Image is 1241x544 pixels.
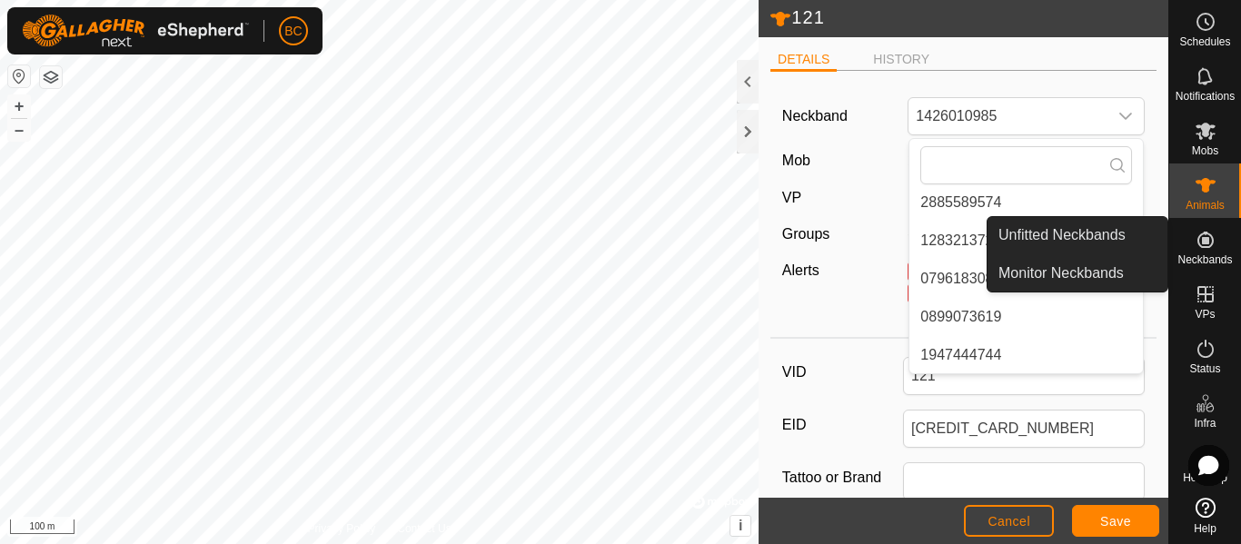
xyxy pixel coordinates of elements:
span: Animals [1186,200,1225,211]
li: 1947444744 [909,337,1143,373]
span: Neckbands [1177,254,1232,265]
span: Cancel [988,514,1030,529]
span: Mobs [1192,145,1218,156]
span: 1426010985 [908,98,1107,134]
button: Cancel [964,505,1054,537]
button: Ad [908,262,928,281]
span: Unfitted Neckbands [998,224,1126,246]
a: Contact Us [397,520,451,537]
span: 1283213726 [920,230,1001,252]
span: Schedules [1179,36,1230,47]
a: Monitor Neckbands [988,255,1167,292]
span: Infra [1194,418,1216,429]
span: i [739,518,742,533]
li: 0796183089 [909,261,1143,297]
span: Monitor Neckbands [998,262,1124,284]
span: Help [1194,523,1216,534]
span: Save [1100,514,1131,529]
button: i [730,516,750,536]
div: - [900,223,1152,245]
label: Groups [782,226,829,242]
button: Save [1072,505,1159,537]
button: + [8,95,30,117]
a: Unfitted Neckbands [988,217,1167,253]
button: Ae [908,284,928,302]
span: Notifications [1176,91,1235,102]
label: Mob [782,153,810,168]
label: EID [782,410,903,440]
span: 0899073619 [920,306,1001,328]
h2: 121 [769,6,1168,30]
span: BC [284,22,302,41]
div: dropdown trigger [1107,98,1144,134]
button: – [8,119,30,141]
a: Privacy Policy [308,520,376,537]
label: VID [782,357,903,388]
label: Neckband [782,105,848,127]
li: HISTORY [866,50,937,69]
li: 2885589574 [909,184,1143,221]
span: 0796183089 [920,268,1001,290]
span: 1947444744 [920,344,1001,366]
button: Reset Map [8,65,30,87]
label: Alerts [782,262,819,278]
img: Gallagher Logo [22,15,249,47]
label: Tattoo or Brand [782,462,903,493]
button: Map Layers [40,66,62,88]
label: VP [782,190,801,205]
li: 0899073619 [909,299,1143,335]
span: Heatmap [1183,472,1227,483]
span: VPs [1195,309,1215,320]
li: 1283213726 [909,223,1143,259]
a: Help [1169,490,1241,541]
span: 2885589574 [920,192,1001,213]
li: DETAILS [770,50,837,72]
span: Status [1189,363,1220,374]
